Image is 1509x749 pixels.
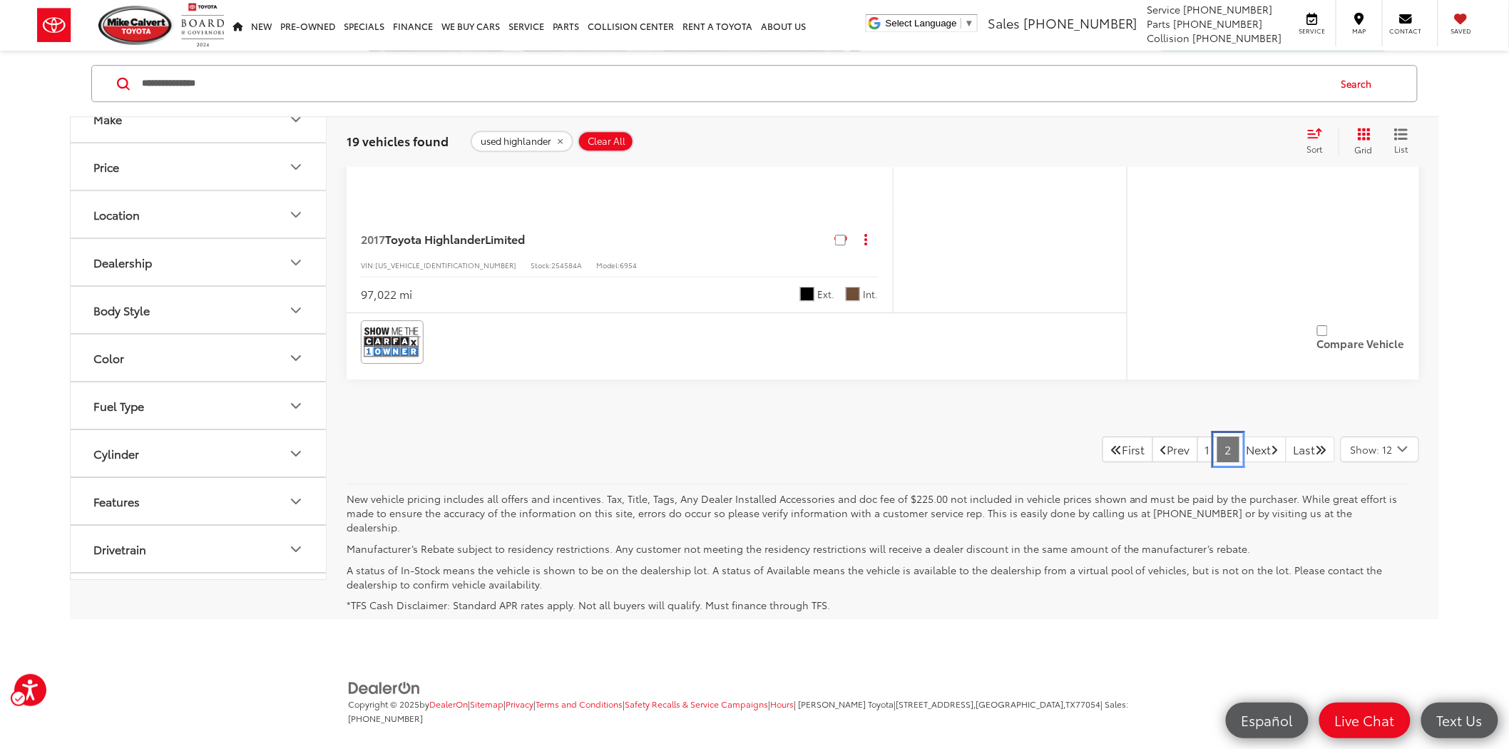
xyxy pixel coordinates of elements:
[1103,437,1153,462] a: First PageFirst
[533,698,623,710] span: |
[348,698,419,710] span: Copyright © 2025
[551,260,582,270] span: 254584A
[347,491,1408,534] p: New vehicle pricing includes all offers and incentives. Tax, Title, Tags, Any Dealer Installed Ac...
[468,698,503,710] span: |
[965,18,974,29] span: ▼
[347,541,1408,556] p: Manufacturer’s Rebate subject to residency restrictions. Any customer not meeting the residency r...
[361,286,412,302] div: 97,022 mi
[1160,444,1167,455] i: Previous Page
[988,14,1020,32] span: Sales
[1344,26,1375,36] span: Map
[364,323,421,361] img: CarFax One Owner
[98,6,174,45] img: Mike Calvert Toyota Houston, TX
[1300,127,1339,156] button: Select sort value
[623,698,768,710] span: |
[1272,444,1279,455] i: Next Page
[864,287,879,301] span: Int.
[348,698,1128,724] span: | Sales:
[1339,127,1383,156] button: Grid View
[578,131,634,152] button: Clear All
[140,66,1328,101] input: Search by Make, Model, or Keyword
[347,132,449,149] span: 19 vehicles found
[976,698,1065,710] span: [GEOGRAPHIC_DATA],
[71,239,327,285] button: DealershipDealership
[429,698,468,710] a: DealerOn Home Page
[1234,711,1300,729] span: Español
[1390,26,1422,36] span: Contact
[1319,703,1411,738] a: Live Chat
[347,563,1408,591] p: A status of In-Stock means the vehicle is shown to be on the dealership lot. A status of Availabl...
[71,335,327,381] button: ColorColor
[846,287,860,301] span: Almond
[1430,711,1490,729] span: Text Us
[71,96,327,142] button: MakeMake
[768,698,794,710] span: |
[864,233,867,245] span: dropdown dots
[896,698,976,710] span: [STREET_ADDRESS],
[1296,26,1329,36] span: Service
[71,478,327,524] button: FeaturesFeatures
[287,253,305,270] div: Dealership
[1197,437,1218,462] a: 1
[348,712,423,724] span: [PHONE_NUMBER]
[481,136,551,147] span: used highlander
[375,260,516,270] span: [US_VEHICLE_IDENTIFICATION_NUMBER]
[1317,339,1405,350] label: Compare Vehicle
[1394,143,1408,155] span: List
[361,260,375,270] span: VIN:
[1152,437,1198,462] a: Previous PagePrev
[1341,437,1419,462] button: Select number of vehicles per page
[287,444,305,462] div: Cylinder
[1317,325,1328,336] input: Compare Vehicle
[1383,127,1419,156] button: List View
[1307,143,1323,155] span: Sort
[361,230,385,247] span: 2017
[385,230,485,247] span: Toyota Highlander
[531,260,551,270] span: Stock:
[71,287,327,333] button: Body StyleBody Style
[1239,437,1287,462] a: NextNext Page
[1110,444,1122,455] i: First Page
[818,287,835,301] span: Ext.
[506,698,533,710] a: Privacy
[93,208,140,221] div: Location
[71,191,327,238] button: LocationLocation
[287,540,305,557] div: Drivetrain
[287,349,305,366] div: Color
[348,681,421,696] img: DealerOn Logo
[93,542,146,556] div: Drivetrain
[886,18,957,29] span: Select Language
[71,526,327,572] button: DrivetrainDrivetrain
[625,698,768,710] a: Safety Recalls & Service Campaigns, Opens in a new tab
[361,231,829,247] a: 2017Toyota HighlanderLimited
[961,18,961,29] span: ​
[1226,703,1309,738] a: Español
[347,598,1408,612] p: *TFS Cash Disclaimer: Standard APR rates apply. Not all buyers will qualify. Must finance through...
[1023,14,1137,32] span: [PHONE_NUMBER]
[93,351,124,365] div: Color
[485,230,525,247] span: Limited
[287,397,305,414] div: Fuel Type
[1355,143,1373,156] span: Grid
[1065,698,1075,710] span: TX
[287,205,305,223] div: Location
[1328,66,1393,101] button: Search
[93,494,140,508] div: Features
[419,698,468,710] span: by
[287,158,305,175] div: Price
[1286,437,1335,462] a: LastLast Page
[93,303,150,317] div: Body Style
[1184,2,1273,16] span: [PHONE_NUMBER]
[1147,16,1171,31] span: Parts
[287,492,305,509] div: Features
[93,160,119,173] div: Price
[93,447,139,460] div: Cylinder
[1328,711,1402,729] span: Live Chat
[93,112,122,126] div: Make
[287,110,305,127] div: Make
[770,698,794,710] a: Hours
[620,260,637,270] span: 6954
[1421,703,1498,738] a: Text Us
[1300,127,1419,156] div: Page Menu
[93,255,152,269] div: Dealership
